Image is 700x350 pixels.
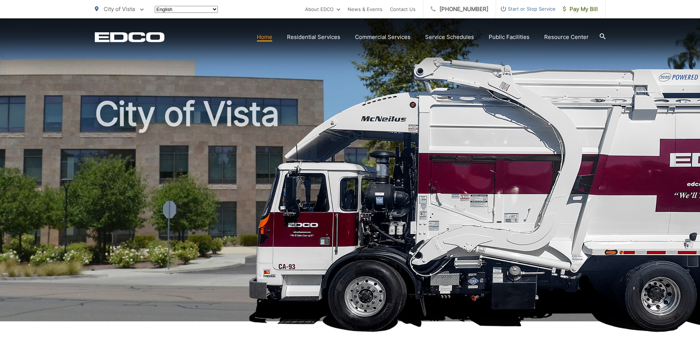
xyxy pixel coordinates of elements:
[95,95,606,328] h1: City of Vista
[489,33,530,42] a: Public Facilities
[355,33,410,42] a: Commercial Services
[104,6,135,12] span: City of Vista
[563,5,598,14] span: Pay My Bill
[425,33,474,42] a: Service Schedules
[544,33,589,42] a: Resource Center
[390,5,416,14] a: Contact Us
[287,33,340,42] a: Residential Services
[95,32,165,42] a: EDCD logo. Return to the homepage.
[257,33,272,42] a: Home
[348,5,383,14] a: News & Events
[155,6,218,13] select: Select a language
[305,5,340,14] a: About EDCO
